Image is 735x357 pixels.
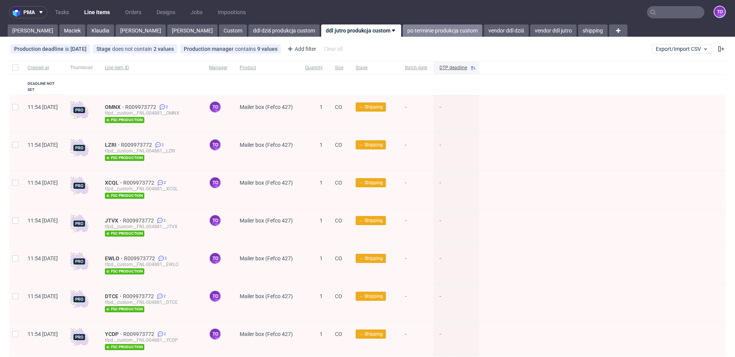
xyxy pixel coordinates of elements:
a: 2 [154,142,164,148]
span: is [65,46,70,52]
a: shipping [578,24,608,37]
span: Stage [96,46,112,52]
span: - [405,142,427,161]
span: - [439,293,473,312]
span: → Shipping [359,255,383,262]
span: - [439,180,473,199]
a: R009973772 [123,217,155,224]
a: 2 [155,293,166,299]
a: R009973772 [121,142,154,148]
span: fsc production [105,230,144,237]
a: Impositions [213,6,250,18]
a: [PERSON_NAME] [8,24,58,37]
div: Deadline not set [28,81,58,93]
span: pma [23,10,35,15]
span: → Shipping [359,104,383,110]
div: tfpd__custom__FNL-004881__YCDP [105,337,197,343]
figcaption: to [210,177,220,188]
a: vendor ddl jutro [530,24,577,37]
button: pma [9,6,47,18]
span: 1 [320,293,323,299]
button: Export/Import CSV [652,44,712,54]
a: 2 [155,217,166,224]
span: Batch date [405,65,427,71]
span: 11:54 [DATE] [28,142,58,148]
span: - [439,331,473,350]
div: Add filter [284,43,318,55]
a: Custom [219,24,247,37]
a: Jobs [186,6,207,18]
span: R009973772 [125,104,158,110]
a: DTCE [105,293,123,299]
span: does not contain [112,46,154,52]
a: R009973772 [124,255,157,261]
a: ddl dziś produkcja custom [248,24,320,37]
figcaption: to [210,253,220,264]
a: Maciek [59,24,85,37]
span: → Shipping [359,293,383,300]
div: 9 values [257,46,278,52]
span: Size [335,65,343,71]
div: 2 values [154,46,174,52]
span: R009973772 [123,293,155,299]
a: 2 [156,180,166,186]
figcaption: to [714,6,725,17]
span: Production manager [184,46,235,52]
div: [DATE] [70,46,87,52]
span: 2 [165,255,167,261]
span: JTVX [105,217,123,224]
span: 2 [163,293,166,299]
figcaption: to [210,329,220,339]
span: fsc production [105,306,144,312]
span: LZRI [105,142,121,148]
span: Line item ID [105,65,197,71]
a: OMNX [105,104,125,110]
div: tfpd__custom__FNL-004881__DTCE [105,299,197,305]
a: XCQL [105,180,123,186]
figcaption: to [210,291,220,302]
span: 1 [320,217,323,224]
span: → Shipping [359,217,383,224]
span: Mailer box (Fefco 427) [240,255,293,261]
span: Product [240,65,293,71]
div: tfpd__custom__FNL-004881__EWLO [105,261,197,268]
span: 2 [162,142,164,148]
span: 2 [164,331,166,337]
span: contains [235,46,257,52]
a: 2 [158,104,168,110]
a: R009973772 [123,180,156,186]
span: EWLO [105,255,124,261]
span: fsc production [105,117,144,123]
span: Created at [28,65,58,71]
span: fsc production [105,193,144,199]
div: tfpd__custom__FNL-004881__LZRI [105,148,197,154]
span: 11:54 [DATE] [28,293,58,299]
span: fsc production [105,155,144,161]
span: Mailer box (Fefco 427) [240,331,293,337]
span: Mailer box (Fefco 427) [240,142,293,148]
img: pro-icon.017ec5509f39f3e742e3.png [70,177,88,195]
img: pro-icon.017ec5509f39f3e742e3.png [70,252,88,271]
span: 2 [166,104,168,110]
span: 11:54 [DATE] [28,217,58,224]
span: 1 [320,331,323,337]
span: CO [335,180,342,186]
img: pro-icon.017ec5509f39f3e742e3.png [70,328,88,346]
span: CO [335,293,342,299]
span: Quantity [305,65,323,71]
span: Export/Import CSV [656,46,709,52]
a: 2 [156,331,166,337]
span: Production deadline [14,46,65,52]
span: 11:54 [DATE] [28,331,58,337]
img: pro-icon.017ec5509f39f3e742e3.png [70,290,88,308]
div: tfpd__custom__FNL-004881__XCQL [105,186,197,192]
img: pro-icon.017ec5509f39f3e742e3.png [70,214,88,233]
div: Clear all [322,44,344,54]
span: CO [335,104,342,110]
span: 11:54 [DATE] [28,180,58,186]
